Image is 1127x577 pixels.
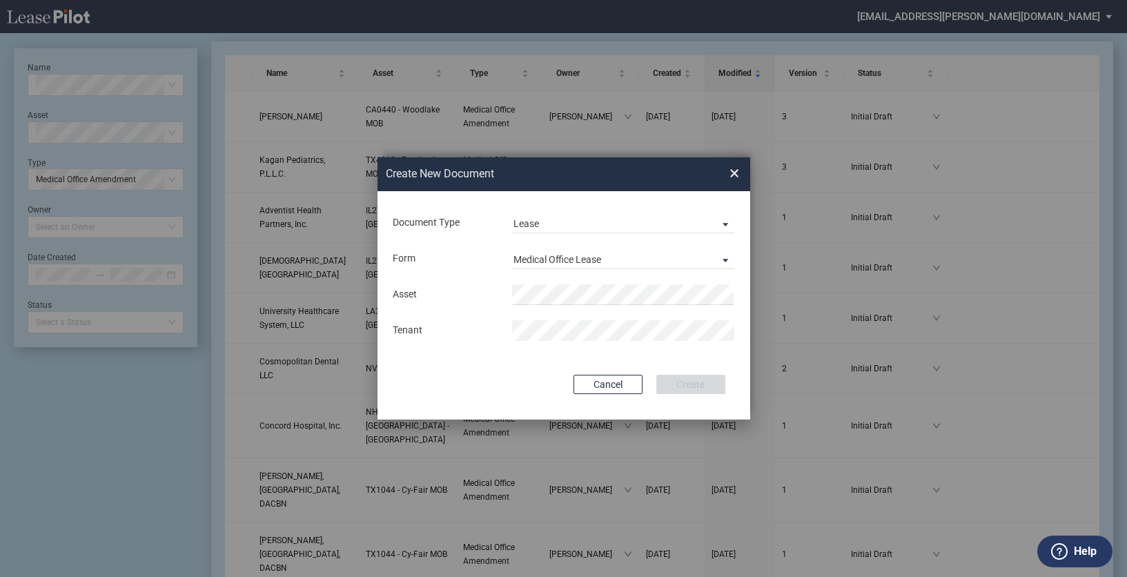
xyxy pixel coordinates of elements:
[384,288,504,302] div: Asset
[513,254,601,265] div: Medical Office Lease
[574,375,643,394] button: Cancel
[729,163,739,185] span: ×
[1074,542,1097,560] label: Help
[384,252,504,266] div: Form
[512,248,735,269] md-select: Lease Form: Medical Office Lease
[384,324,504,338] div: Tenant
[384,216,504,230] div: Document Type
[513,218,539,229] div: Lease
[512,213,735,233] md-select: Document Type: Lease
[386,166,680,182] h2: Create New Document
[378,157,750,420] md-dialog: Create New ...
[656,375,725,394] button: Create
